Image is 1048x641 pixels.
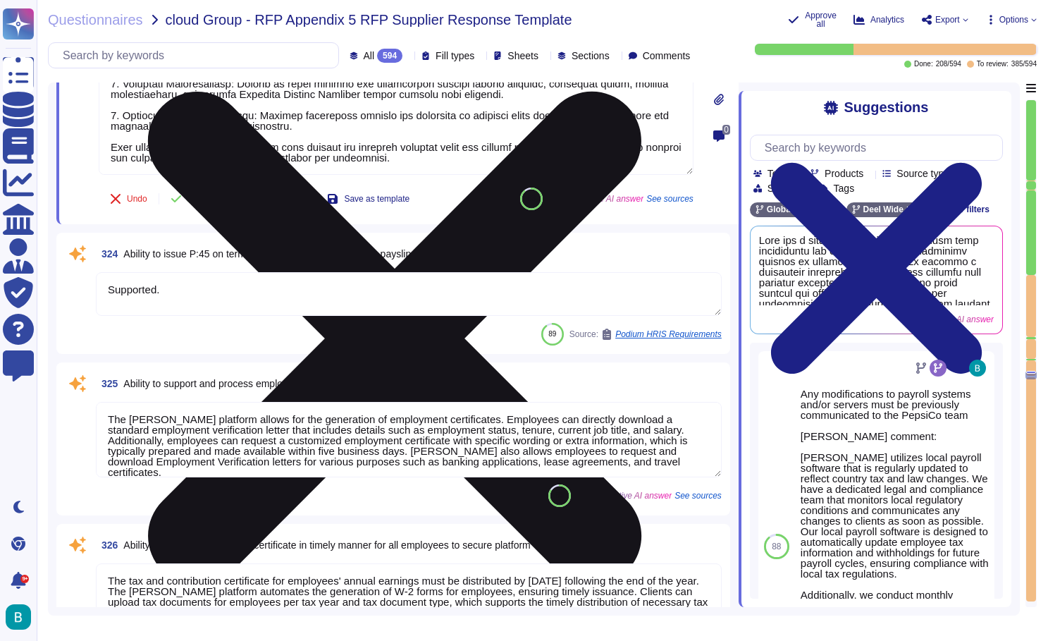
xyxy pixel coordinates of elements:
span: Sheets [507,51,538,61]
button: user [3,602,41,633]
span: Comments [643,51,691,61]
span: 326 [96,540,118,550]
span: 325 [96,379,118,389]
span: 385 / 594 [1011,61,1037,68]
div: 594 [377,49,402,63]
span: Options [999,16,1028,24]
span: Done: [914,61,933,68]
textarea: Supported. [96,272,722,316]
span: To review: [977,61,1009,68]
img: user [6,604,31,630]
span: See sources [674,492,722,500]
div: 9+ [20,575,29,583]
span: cloud Group - RFP Appendix 5 RFP Supplier Response Template [166,13,572,27]
span: Questionnaires [48,13,143,27]
span: 324 [96,249,118,259]
span: 88 [528,195,536,202]
span: Export [935,16,960,24]
img: user [969,360,986,377]
span: 89 [548,330,556,338]
span: Fill types [436,51,474,61]
span: 88 [772,542,781,551]
span: 208 / 594 [936,61,961,68]
input: Search by keywords [56,43,338,68]
span: 83 [556,492,564,499]
span: All [364,51,375,61]
span: Approve all [805,11,837,28]
button: Analytics [853,14,904,25]
span: Analytics [870,16,904,24]
textarea: The [PERSON_NAME] platform allows for the generation of employment certificates. Employees can di... [96,402,722,477]
input: Search by keywords [758,135,1002,160]
textarea: The tax and contribution certificate for employees' annual earnings must be distributed by [DATE]... [96,563,722,639]
span: Sections [572,51,610,61]
span: 0 [722,125,730,135]
button: Approve all [788,11,837,28]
